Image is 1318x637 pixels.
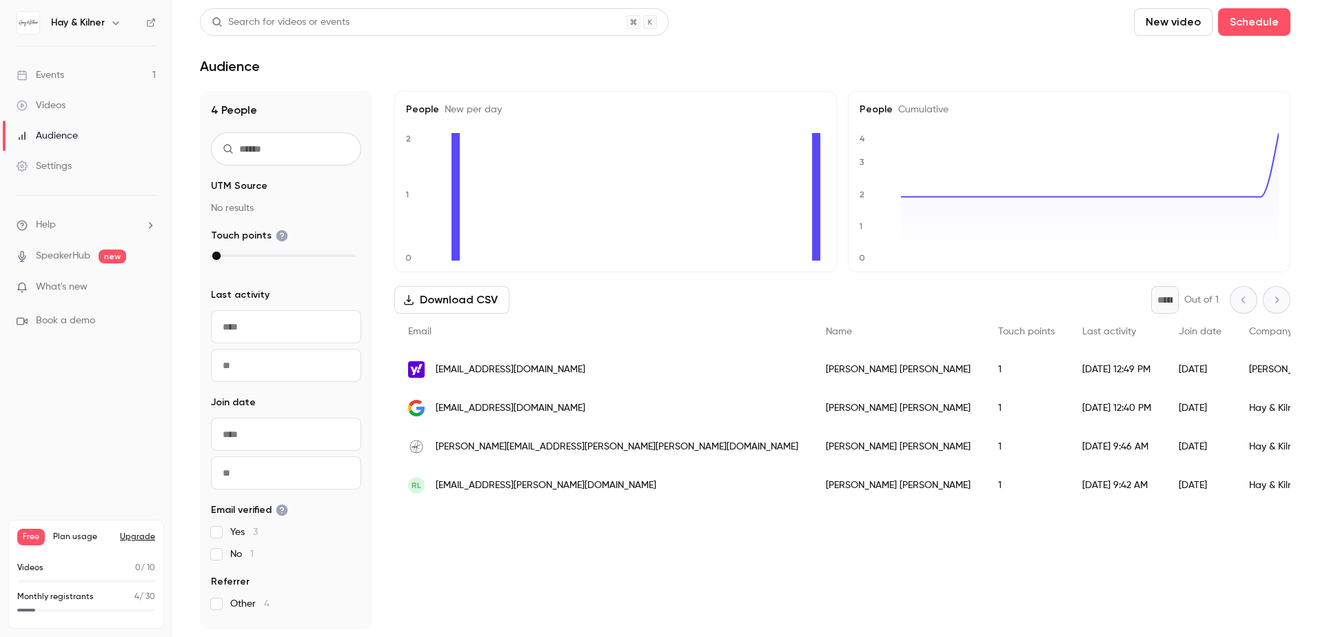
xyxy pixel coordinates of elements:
[211,575,250,589] span: Referrer
[1068,466,1165,505] div: [DATE] 9:42 AM
[253,527,258,537] span: 3
[230,525,258,539] span: Yes
[36,218,56,232] span: Help
[812,350,984,389] div: [PERSON_NAME] [PERSON_NAME]
[17,12,39,34] img: Hay & Kilner
[17,129,78,143] div: Audience
[53,532,112,543] span: Plan usage
[230,597,270,611] span: Other
[984,427,1068,466] div: 1
[1082,327,1136,336] span: Last activity
[17,68,64,82] div: Events
[211,179,267,193] span: UTM Source
[135,562,155,574] p: / 10
[264,599,270,609] span: 4
[36,314,95,328] span: Book a demo
[1068,350,1165,389] div: [DATE] 12:49 PM
[405,190,409,199] text: 1
[436,440,798,454] span: [PERSON_NAME][EMAIL_ADDRESS][PERSON_NAME][PERSON_NAME][DOMAIN_NAME]
[211,229,288,243] span: Touch points
[1134,8,1213,36] button: New video
[812,389,984,427] div: [PERSON_NAME] [PERSON_NAME]
[436,478,656,493] span: [EMAIL_ADDRESS][PERSON_NAME][DOMAIN_NAME]
[860,157,864,167] text: 3
[211,288,270,302] span: Last activity
[1165,350,1235,389] div: [DATE]
[17,562,43,574] p: Videos
[1068,389,1165,427] div: [DATE] 12:40 PM
[120,532,155,543] button: Upgrade
[17,218,156,232] li: help-dropdown-opener
[250,549,254,559] span: 1
[51,16,105,30] h6: Hay & Kilner
[984,389,1068,427] div: 1
[1184,293,1219,307] p: Out of 1
[211,201,361,215] p: No results
[405,253,412,263] text: 0
[212,15,349,30] div: Search for videos or events
[408,400,425,417] img: googlemail.com
[394,286,509,314] button: Download CSV
[99,250,126,263] span: new
[436,401,585,416] span: [EMAIL_ADDRESS][DOMAIN_NAME]
[17,529,45,545] span: Free
[36,249,90,263] a: SpeakerHub
[212,252,221,260] div: max
[211,396,256,410] span: Join date
[812,466,984,505] div: [PERSON_NAME] [PERSON_NAME]
[406,134,411,143] text: 2
[36,280,88,294] span: What's new
[17,591,94,603] p: Monthly registrants
[1165,389,1235,427] div: [DATE]
[17,99,65,112] div: Videos
[998,327,1055,336] span: Touch points
[860,134,865,143] text: 4
[860,190,864,199] text: 2
[200,58,260,74] h1: Audience
[134,591,155,603] p: / 30
[134,593,139,601] span: 4
[1068,427,1165,466] div: [DATE] 9:46 AM
[436,363,585,377] span: [EMAIL_ADDRESS][DOMAIN_NAME]
[439,105,502,114] span: New per day
[984,466,1068,505] div: 1
[406,103,825,117] h5: People
[984,350,1068,389] div: 1
[860,103,1279,117] h5: People
[230,547,254,561] span: No
[211,102,361,119] h1: 4 People
[211,503,288,517] span: Email verified
[1165,466,1235,505] div: [DATE]
[812,427,984,466] div: [PERSON_NAME] [PERSON_NAME]
[408,327,432,336] span: Email
[893,105,949,114] span: Cumulative
[1165,427,1235,466] div: [DATE]
[412,479,421,492] span: RL
[1179,327,1221,336] span: Join date
[408,361,425,378] img: yahoo.co.uk
[135,564,141,572] span: 0
[859,221,862,231] text: 1
[826,327,852,336] span: Name
[17,159,72,173] div: Settings
[408,438,425,455] img: hay-kilner.co.uk
[1218,8,1290,36] button: Schedule
[859,253,865,263] text: 0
